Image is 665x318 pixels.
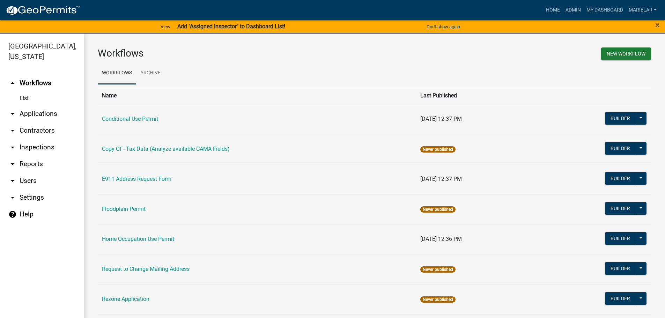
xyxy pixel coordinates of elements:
span: [DATE] 12:37 PM [420,176,462,182]
span: Never published [420,146,456,153]
i: arrow_drop_up [8,79,17,87]
a: marielar [626,3,659,17]
button: Builder [605,232,636,245]
button: Builder [605,292,636,305]
span: [DATE] 12:37 PM [420,116,462,122]
button: Builder [605,202,636,215]
a: Home [543,3,563,17]
i: arrow_drop_down [8,126,17,135]
i: help [8,210,17,219]
span: × [655,20,660,30]
i: arrow_drop_down [8,143,17,151]
a: Home Occupation Use Permit [102,236,174,242]
button: Builder [605,142,636,155]
i: arrow_drop_down [8,160,17,168]
th: Last Published [416,87,533,104]
button: New Workflow [601,47,651,60]
button: Close [655,21,660,29]
a: Request to Change Mailing Address [102,266,190,272]
button: Builder [605,112,636,125]
th: Name [98,87,416,104]
span: [DATE] 12:36 PM [420,236,462,242]
i: arrow_drop_down [8,110,17,118]
a: My Dashboard [584,3,626,17]
span: Never published [420,266,456,273]
button: Builder [605,172,636,185]
span: Never published [420,296,456,303]
h3: Workflows [98,47,369,59]
a: View [158,21,173,32]
a: Admin [563,3,584,17]
strong: Add "Assigned Inspector" to Dashboard List! [177,23,285,30]
a: Conditional Use Permit [102,116,158,122]
span: Never published [420,206,456,213]
a: Rezone Application [102,296,149,302]
a: Floodplain Permit [102,206,146,212]
button: Builder [605,262,636,275]
button: Don't show again [424,21,463,32]
i: arrow_drop_down [8,193,17,202]
a: Workflows [98,62,136,84]
a: Copy Of - Tax Data (Analyze available CAMA Fields) [102,146,230,152]
a: E911 Address Request Form [102,176,171,182]
a: Archive [136,62,165,84]
i: arrow_drop_down [8,177,17,185]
